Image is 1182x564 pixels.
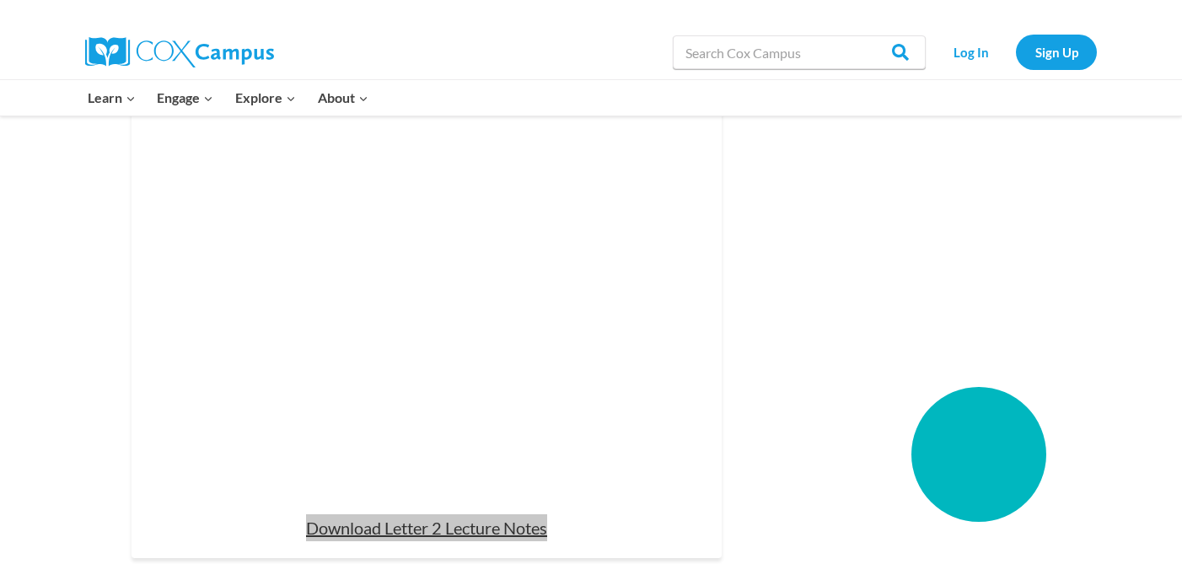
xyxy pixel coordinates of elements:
iframe: To enrich screen reader interactions, please activate Accessibility in Grammarly extension settings [132,132,722,474]
input: Search Cox Campus [673,35,926,69]
a: Log In [934,35,1007,69]
button: Child menu of About [307,80,379,115]
img: Cox Campus [85,37,274,67]
button: Child menu of Learn [77,80,147,115]
nav: Secondary Navigation [934,35,1097,69]
button: Child menu of Explore [224,80,307,115]
a: Sign Up [1016,35,1097,69]
nav: Primary Navigation [77,80,379,115]
a: Download Letter 2 Lecture Notes [306,518,547,538]
button: Child menu of Engage [147,80,225,115]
